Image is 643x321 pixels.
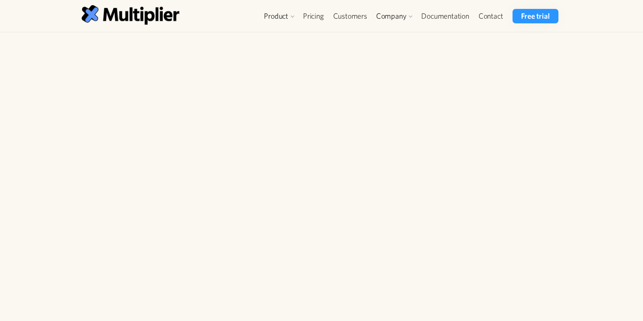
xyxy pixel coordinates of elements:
a: Contact [474,9,508,23]
a: Documentation [416,9,473,23]
div: Company [372,9,417,23]
div: Product [260,9,298,23]
div: Product [264,11,288,21]
a: Pricing [298,9,329,23]
div: Company [376,11,407,21]
a: Free trial [513,9,558,23]
a: Customers [329,9,372,23]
